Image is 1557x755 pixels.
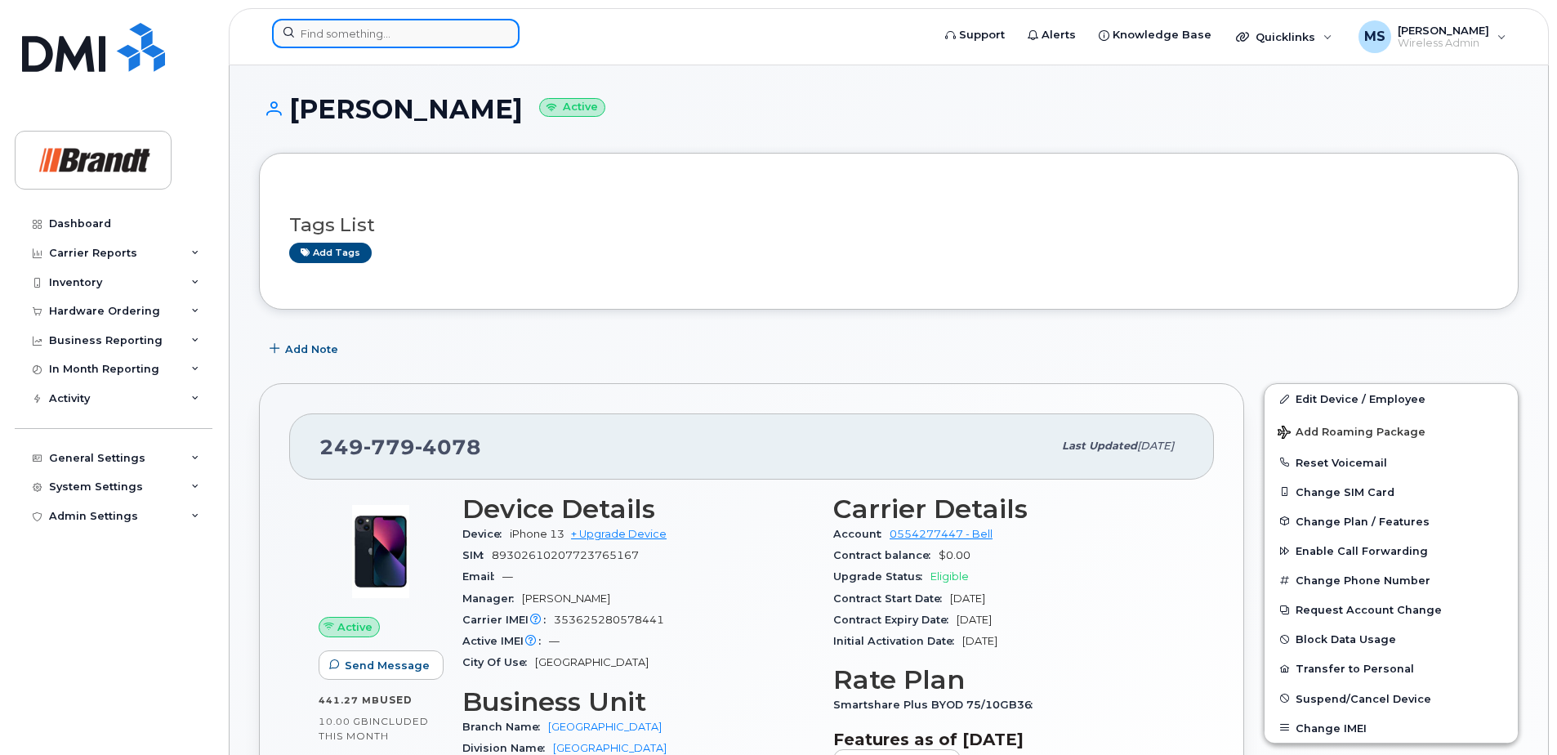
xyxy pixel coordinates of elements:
span: Eligible [930,570,969,583]
span: Contract balance [833,549,939,561]
span: used [380,694,413,706]
button: Change IMEI [1265,713,1518,743]
button: Change Phone Number [1265,565,1518,595]
span: Initial Activation Date [833,635,962,647]
span: Add Roaming Package [1278,426,1425,441]
button: Request Account Change [1265,595,1518,624]
a: + Upgrade Device [571,528,667,540]
span: Device [462,528,510,540]
span: Enable Call Forwarding [1296,545,1428,557]
span: Branch Name [462,721,548,733]
button: Add Roaming Package [1265,414,1518,448]
span: included this month [319,715,429,742]
button: Suspend/Cancel Device [1265,684,1518,713]
button: Transfer to Personal [1265,654,1518,683]
span: Contract Start Date [833,592,950,605]
span: SIM [462,549,492,561]
a: Edit Device / Employee [1265,384,1518,413]
span: Upgrade Status [833,570,930,583]
a: Add tags [289,243,372,263]
span: Active IMEI [462,635,549,647]
span: 249 [319,435,481,459]
span: Manager [462,592,522,605]
span: iPhone 13 [510,528,564,540]
a: 0554277447 - Bell [890,528,993,540]
h3: Device Details [462,494,814,524]
button: Change Plan / Features [1265,507,1518,536]
span: 353625280578441 [554,614,664,626]
span: [PERSON_NAME] [522,592,610,605]
h1: [PERSON_NAME] [259,95,1519,123]
span: Email [462,570,502,583]
button: Change SIM Card [1265,477,1518,507]
span: Add Note [285,342,338,357]
span: 441.27 MB [319,695,380,706]
span: Last updated [1062,440,1137,452]
span: — [549,635,560,647]
a: [GEOGRAPHIC_DATA] [553,742,667,754]
span: Contract Expiry Date [833,614,957,626]
h3: Rate Plan [833,665,1184,695]
span: Account [833,528,890,540]
span: Suspend/Cancel Device [1296,692,1431,704]
span: [GEOGRAPHIC_DATA] [535,656,649,668]
span: Smartshare Plus BYOD 75/10GB36 [833,699,1041,711]
span: [DATE] [957,614,992,626]
small: Active [539,98,605,117]
span: Change Plan / Features [1296,515,1430,527]
span: Division Name [462,742,553,754]
a: [GEOGRAPHIC_DATA] [548,721,662,733]
span: 4078 [415,435,481,459]
span: Active [337,619,373,635]
span: City Of Use [462,656,535,668]
span: $0.00 [939,549,970,561]
span: 779 [364,435,415,459]
button: Enable Call Forwarding [1265,536,1518,565]
span: [DATE] [950,592,985,605]
h3: Business Unit [462,687,814,717]
span: Send Message [345,658,430,673]
span: [DATE] [1137,440,1174,452]
button: Send Message [319,650,444,680]
h3: Tags List [289,215,1488,235]
button: Add Note [259,334,352,364]
h3: Features as of [DATE] [833,730,1184,749]
span: 10.00 GB [319,716,369,727]
img: image20231002-3703462-1ig824h.jpeg [332,503,430,601]
button: Block Data Usage [1265,624,1518,654]
button: Reset Voicemail [1265,448,1518,477]
span: 89302610207723765167 [492,549,639,561]
span: [DATE] [962,635,997,647]
span: Carrier IMEI [462,614,554,626]
h3: Carrier Details [833,494,1184,524]
span: — [502,570,513,583]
